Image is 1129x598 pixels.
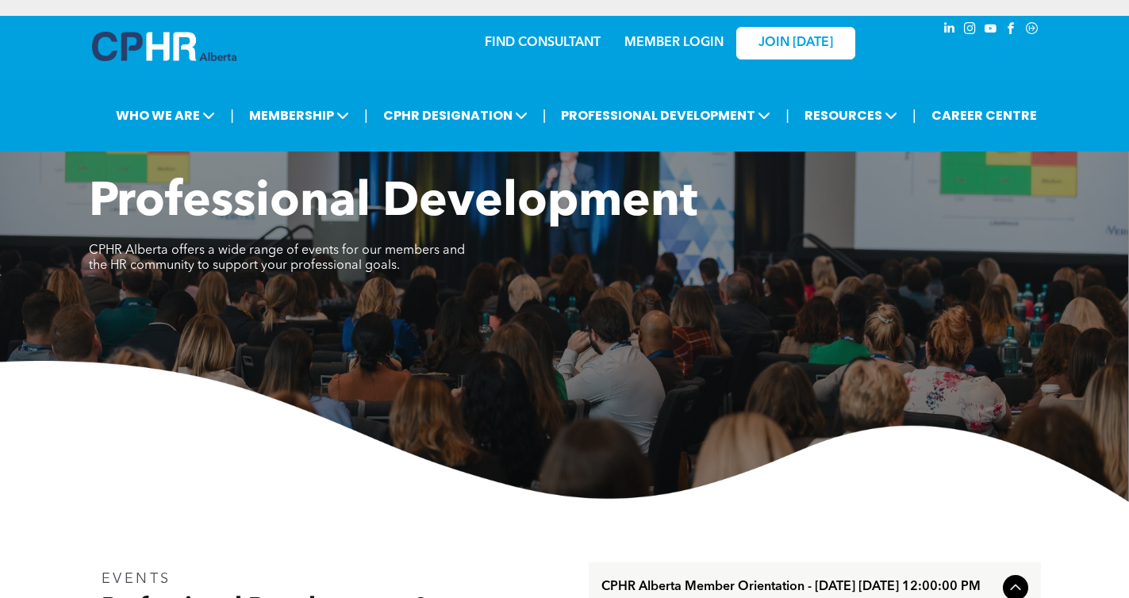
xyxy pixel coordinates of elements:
span: MEMBERSHIP [244,101,354,130]
a: linkedin [941,20,958,41]
span: CPHR DESIGNATION [378,101,532,130]
a: instagram [962,20,979,41]
li: | [543,99,547,132]
span: EVENTS [102,572,172,586]
li: | [785,99,789,132]
li: | [912,99,916,132]
span: JOIN [DATE] [758,36,833,51]
a: FIND CONSULTANT [485,36,601,49]
a: Social network [1023,20,1041,41]
a: CAREER CENTRE [927,101,1042,130]
li: | [230,99,234,132]
img: A blue and white logo for cp alberta [92,32,236,61]
span: RESOURCES [800,101,902,130]
span: WHO WE ARE [111,101,220,130]
a: MEMBER LOGIN [624,36,724,49]
span: PROFESSIONAL DEVELOPMENT [556,101,775,130]
span: Professional Development [89,179,697,227]
span: CPHR Alberta Member Orientation - [DATE] [DATE] 12:00:00 PM [601,580,997,595]
span: CPHR Alberta offers a wide range of events for our members and the HR community to support your p... [89,244,465,272]
a: youtube [982,20,1000,41]
li: | [364,99,368,132]
a: JOIN [DATE] [736,27,855,59]
a: facebook [1003,20,1020,41]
